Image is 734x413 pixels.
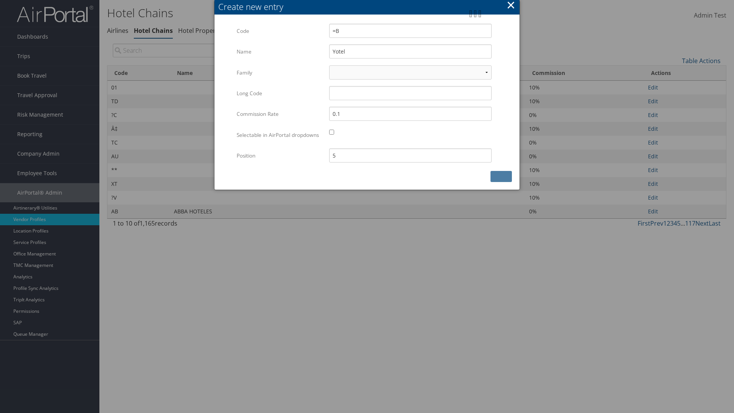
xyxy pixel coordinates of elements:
[237,128,323,142] label: Selectable in AirPortal dropdowns
[237,107,323,121] label: Commission Rate
[218,1,520,13] div: Create new entry
[237,148,323,163] label: Position
[237,65,323,80] label: Family
[237,44,323,59] label: Name
[237,86,323,101] label: Long Code
[237,24,323,38] label: Code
